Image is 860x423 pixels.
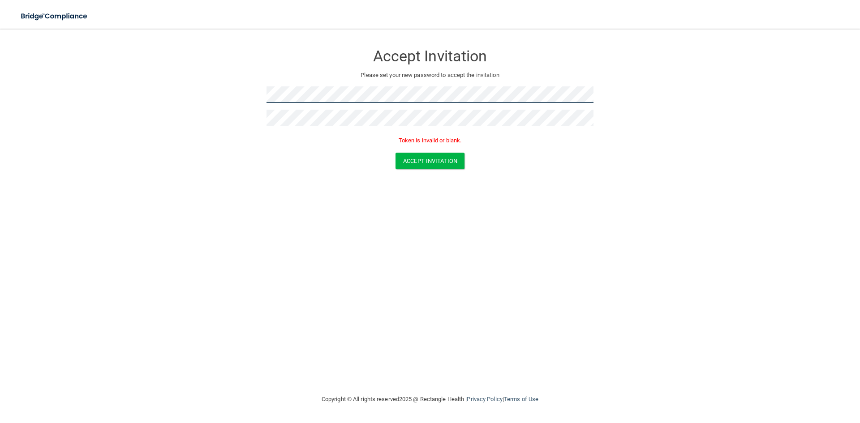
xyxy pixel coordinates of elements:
[467,396,502,402] a: Privacy Policy
[396,153,464,169] button: Accept Invitation
[13,7,96,26] img: bridge_compliance_login_screen.278c3ca4.svg
[267,48,593,64] h3: Accept Invitation
[273,70,587,81] p: Please set your new password to accept the invitation
[267,135,593,146] p: Token is invalid or blank.
[267,385,593,414] div: Copyright © All rights reserved 2025 @ Rectangle Health | |
[504,396,538,402] a: Terms of Use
